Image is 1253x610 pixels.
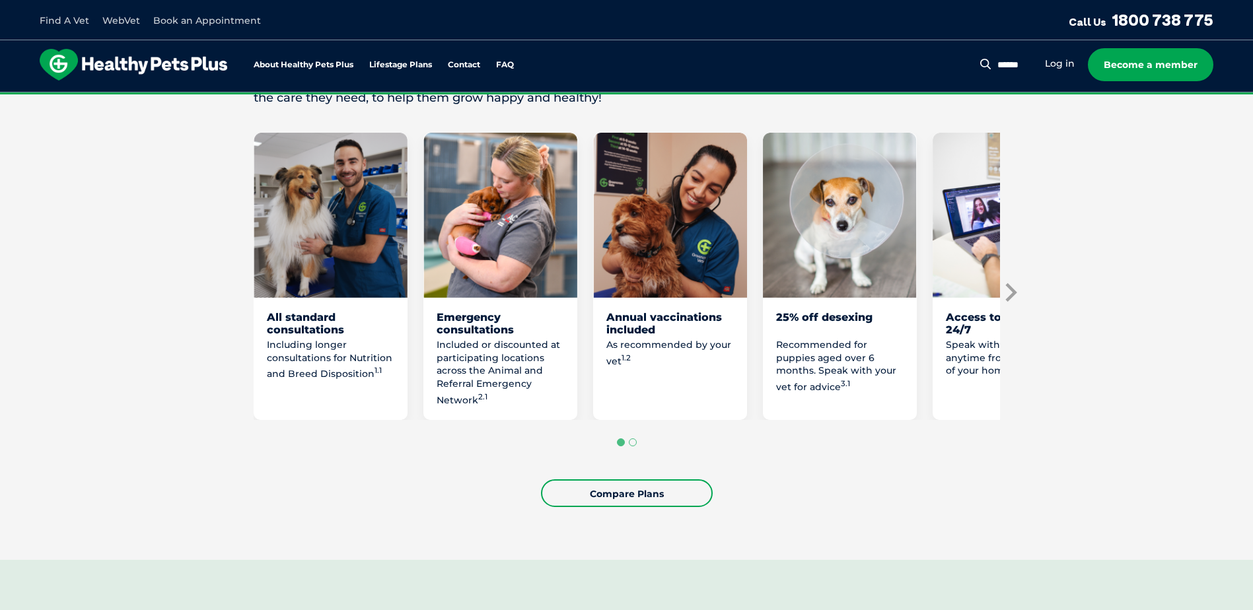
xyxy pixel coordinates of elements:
[1045,57,1075,70] a: Log in
[437,339,564,407] p: Included or discounted at participating locations across the Animal and Referral Emergency Network
[1069,15,1106,28] span: Call Us
[629,438,637,446] button: Go to page 2
[933,133,1087,420] li: 5 of 8
[102,15,140,26] a: WebVet
[40,49,227,81] img: hpp-logo
[776,339,904,393] p: Recommended for puppies aged over 6 months. Speak with your vet for advice
[606,339,734,368] p: As recommended by your vet
[617,438,625,446] button: Go to page 1
[1000,283,1020,302] button: Next slide
[437,311,564,336] div: Emergency consultations
[1088,48,1213,81] a: Become a member
[776,311,904,336] div: 25% off desexing
[978,57,994,71] button: Search
[946,339,1073,378] p: Speak with a qualified vet anytime from the comfort of your home
[267,311,394,336] div: All standard consultations
[254,436,1000,448] ul: Select a slide to show
[763,133,917,420] li: 4 of 8
[380,92,873,104] span: Proactive, preventative wellness program designed to keep your pet healthier and happier for longer
[1069,10,1213,30] a: Call Us1800 738 775
[478,392,487,401] sup: 2.1
[375,366,382,375] sup: 1.1
[606,311,734,336] div: Annual vaccinations included
[267,339,394,380] p: Including longer consultations for Nutrition and Breed Disposition
[423,133,577,420] li: 2 of 8
[946,311,1073,336] div: Access to WebVet 24/7
[593,133,747,420] li: 3 of 8
[496,61,514,69] a: FAQ
[254,133,408,420] li: 1 of 8
[254,61,353,69] a: About Healthy Pets Plus
[541,479,713,507] a: Compare Plans
[448,61,480,69] a: Contact
[369,61,432,69] a: Lifestage Plans
[841,379,850,388] sup: 3.1
[40,15,89,26] a: Find A Vet
[622,353,631,362] sup: 1.2
[153,15,261,26] a: Book an Appointment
